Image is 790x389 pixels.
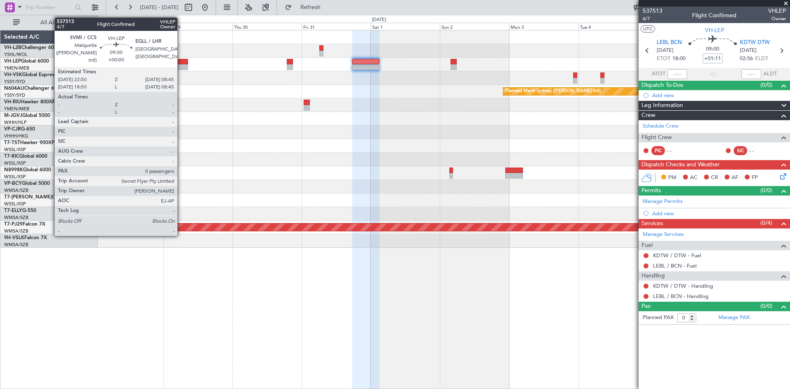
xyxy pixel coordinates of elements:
span: T7-RIC [4,154,19,159]
div: Wed 29 [163,23,232,30]
span: Services [641,219,663,228]
span: VP-BCY [4,181,22,186]
div: [DATE] [100,16,114,23]
label: Planned PAX [643,314,674,322]
button: Refresh [281,1,330,14]
a: LEBL / BCN - Handling [653,293,709,300]
div: - - [749,147,768,154]
div: Tue 4 [579,23,648,30]
a: VP-CJRG-650 [4,127,35,132]
span: KDTW DTW [740,39,770,47]
a: Manage PAX [718,314,750,322]
span: 6/7 [643,15,662,22]
a: WSSL/XSP [4,147,26,153]
a: N604AUChallenger 604 [4,86,60,91]
span: ELDT [755,55,768,63]
span: FP [752,174,758,182]
span: Refresh [293,5,328,10]
span: ALDT [763,70,777,78]
span: VH-LEP [705,26,724,35]
div: Thu 30 [232,23,302,30]
a: YMEN/MEB [4,106,29,112]
span: (0/0) [760,186,772,195]
span: ATOT [652,70,665,78]
button: All Aircraft [9,16,89,29]
span: Fuel [641,241,653,250]
a: VH-RIUHawker 800XP [4,100,55,105]
span: PM [668,174,676,182]
a: T7-RICGlobal 6000 [4,154,47,159]
span: ETOT [657,55,670,63]
span: AC [690,174,697,182]
span: T7-PJ29 [4,222,23,227]
span: T7-[PERSON_NAME] [4,195,52,200]
div: Add new [652,92,786,99]
input: --:-- [667,69,687,79]
div: SIC [734,146,747,155]
a: VH-LEPGlobal 6000 [4,59,49,64]
span: Crew [641,111,655,120]
a: YMEN/MEB [4,65,29,71]
a: T7-[PERSON_NAME]Global 7500 [4,195,80,200]
div: Flight Confirmed [692,11,737,20]
span: T7-ELLY [4,208,22,213]
span: Owner [768,15,786,22]
span: AF [732,174,738,182]
a: Manage Services [643,231,684,239]
a: WSSL/XSP [4,174,26,180]
div: Sat 1 [371,23,440,30]
span: CR [711,174,718,182]
a: KDTW / DTW - Fuel [653,252,701,259]
div: Tue 28 [94,23,163,30]
a: YSSY/SYD [4,79,25,85]
div: [DATE] [372,16,386,23]
a: WMSA/SZB [4,214,28,221]
span: 537513 [643,7,662,15]
a: T7-ELLYG-550 [4,208,36,213]
span: Dispatch Checks and Weather [641,160,720,170]
a: M-JGVJGlobal 5000 [4,113,50,118]
span: VH-RIU [4,100,21,105]
a: N8998KGlobal 6000 [4,168,51,172]
a: YSSY/SYD [4,92,25,98]
span: VH-L2B [4,45,21,50]
span: Pax [641,302,651,311]
a: 9H-VSLKFalcon 7X [4,235,47,240]
div: Sun 2 [440,23,509,30]
a: T7-TSTHawker 900XP [4,140,54,145]
span: 09:00 [706,45,719,54]
span: VHLEP [768,7,786,15]
div: PIC [651,146,665,155]
a: KDTW / DTW - Handling [653,282,713,289]
a: WMSA/SZB [4,187,28,193]
a: VP-BCYGlobal 5000 [4,181,50,186]
span: LEBL BCN [657,39,682,47]
a: Manage Permits [643,198,683,206]
a: T7-PJ29Falcon 7X [4,222,45,227]
span: [DATE] [657,47,674,55]
span: (0/0) [760,81,772,89]
span: (0/4) [760,219,772,227]
span: [DATE] - [DATE] [140,4,179,11]
a: WMSA/SZB [4,242,28,248]
div: - - [667,147,685,154]
a: VHHH/HKG [4,133,28,139]
input: Trip Number [25,1,72,14]
span: VP-CJR [4,127,21,132]
span: 9H-VSLK [4,235,24,240]
span: 02:56 [740,55,753,63]
div: Mon 3 [509,23,578,30]
a: VH-L2BChallenger 604 [4,45,57,50]
a: LEBL / BCN - Fuel [653,262,697,269]
span: N604AU [4,86,24,91]
button: UTC [641,25,655,33]
span: 18:00 [672,55,685,63]
span: [DATE] [740,47,757,55]
div: Planned Maint Sydney ([PERSON_NAME] Intl) [505,85,601,98]
a: WSSL/XSP [4,201,26,207]
a: WSSL/XSP [4,160,26,166]
a: WMSA/SZB [4,228,28,234]
a: YSHL/WOL [4,51,28,58]
div: Add new [652,210,786,217]
a: WIHH/HLP [4,119,27,126]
